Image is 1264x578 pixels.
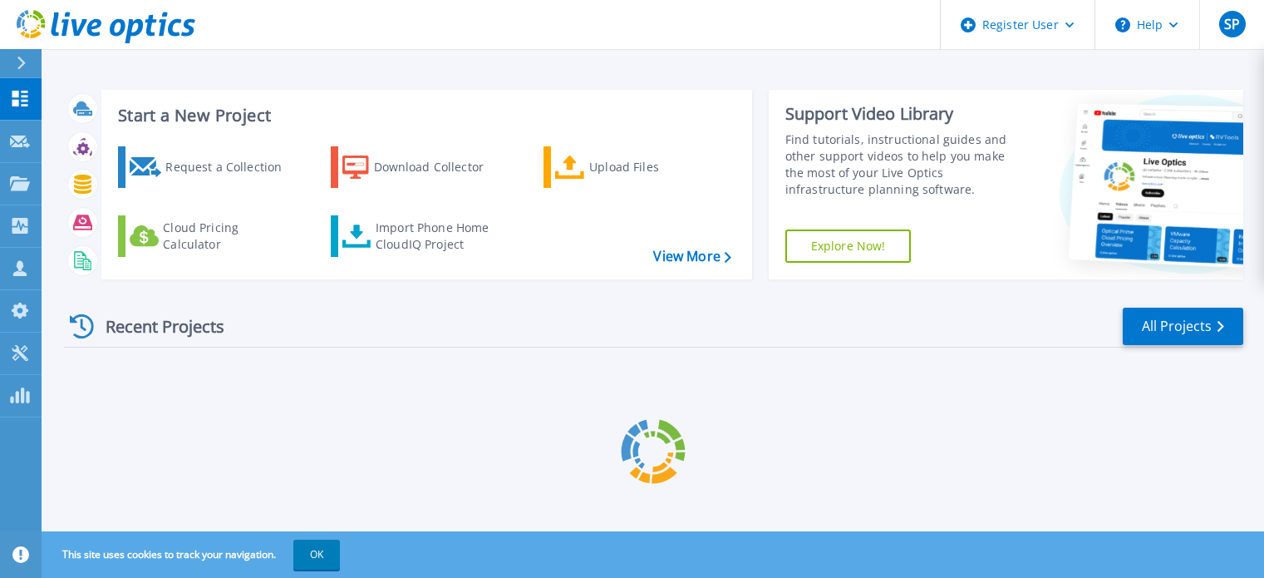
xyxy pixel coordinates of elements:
[293,540,340,570] button: OK
[374,151,507,184] div: Download Collector
[653,249,730,264] a: View More
[785,230,912,263] a: Explore Now!
[1224,17,1240,31] span: SP
[331,146,516,188] a: Download Collector
[543,146,729,188] a: Upload Files
[163,220,296,253] div: Cloud Pricing Calculator
[785,103,1024,125] div: Support Video Library
[46,540,340,570] span: This site uses cookies to track your navigation.
[785,131,1024,198] div: Find tutorials, instructional guides and other support videos to help you make the most of your L...
[64,306,247,347] div: Recent Projects
[376,220,505,253] div: Import Phone Home CloudIQ Project
[118,146,303,188] a: Request a Collection
[118,215,303,257] a: Cloud Pricing Calculator
[165,151,298,184] div: Request a Collection
[589,151,722,184] div: Upload Files
[1123,308,1243,345] a: All Projects
[118,106,730,125] h3: Start a New Project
